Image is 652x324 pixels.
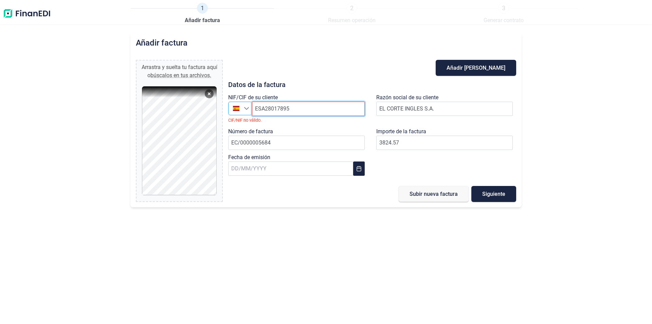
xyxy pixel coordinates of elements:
[376,93,438,102] label: Razón social de su cliente
[185,3,220,24] a: 1Añadir factura
[482,191,505,197] span: Siguiente
[150,72,211,79] span: búscalos en tus archivos.
[228,153,270,161] label: Fecha de emisión
[228,127,273,136] label: Número de factura
[376,127,426,136] label: Importe de la factura
[228,81,516,88] h3: Datos de la factura
[233,105,239,112] img: ES
[447,65,505,70] span: Añadir [PERSON_NAME]
[139,63,219,80] div: Arrastra y suelta tu factura aquí o
[471,186,516,202] button: Siguiente
[185,16,220,24] span: Añadir factura
[399,186,469,202] button: Subir nueva factura
[244,102,252,115] div: Seleccione un país
[410,191,458,197] span: Subir nueva factura
[353,161,365,176] button: Choose Date
[3,3,51,24] img: Logo de aplicación
[136,38,187,48] h2: Añadir factura
[197,3,208,14] span: 1
[228,161,353,176] input: DD/MM/YYYY
[436,60,516,76] button: Añadir [PERSON_NAME]
[228,118,261,123] small: CIF/NIF no válido.
[228,93,278,102] label: NIF/CIF de su cliente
